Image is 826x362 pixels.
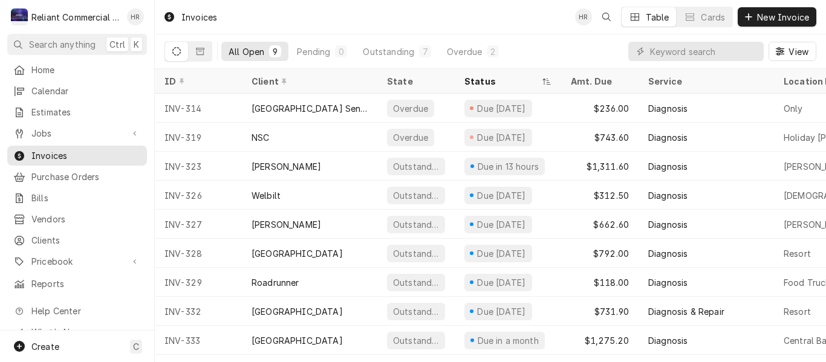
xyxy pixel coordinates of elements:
span: Clients [31,234,141,247]
a: Reports [7,274,147,294]
div: $743.60 [561,123,639,152]
div: Reliant Commercial Appliance Repair LLC's Avatar [11,8,28,25]
div: Roadrunner [252,276,299,289]
div: Status [464,75,539,88]
div: ID [164,75,230,88]
div: [PERSON_NAME] [252,218,321,231]
div: 9 [272,45,279,58]
span: New Invoice [755,11,811,24]
div: $662.60 [561,210,639,239]
div: Diagnosis & Repair [648,305,724,318]
div: INV-328 [155,239,242,268]
div: $118.00 [561,268,639,297]
span: View [786,45,811,58]
div: INV-319 [155,123,242,152]
div: [GEOGRAPHIC_DATA] [252,247,343,260]
div: Welbilt [252,189,281,202]
div: Due [DATE] [476,102,527,115]
div: $1,275.20 [561,326,639,355]
div: Outstanding [392,334,440,347]
span: Invoices [31,149,141,162]
a: Home [7,60,147,80]
div: Outstanding [392,218,440,231]
div: $792.00 [561,239,639,268]
div: Outstanding [392,160,440,173]
div: Diagnosis [648,218,688,231]
div: Due in 13 hours [476,160,540,173]
span: Reports [31,277,141,290]
a: Bills [7,188,147,208]
div: Cards [701,11,725,24]
div: Resort [784,305,811,318]
span: Jobs [31,127,123,140]
div: Pending [297,45,330,58]
span: Ctrl [109,38,125,51]
div: 7 [421,45,429,58]
a: Go to Pricebook [7,251,147,271]
div: Reliant Commercial Appliance Repair LLC [31,11,120,24]
span: K [134,38,139,51]
div: [GEOGRAPHIC_DATA] [252,334,343,347]
div: 0 [337,45,345,58]
div: Due [DATE] [476,189,527,202]
span: Search anything [29,38,96,51]
div: Due [DATE] [476,305,527,318]
div: 2 [489,45,496,58]
span: Vendors [31,213,141,225]
div: $1,311.60 [561,152,639,181]
div: INV-326 [155,181,242,210]
div: Outstanding [363,45,414,58]
a: Vendors [7,209,147,229]
button: View [769,42,816,61]
span: What's New [31,326,140,338]
span: Help Center [31,305,140,317]
div: Outstanding [392,189,440,202]
a: Go to Jobs [7,123,147,143]
div: Amt. Due [571,75,626,88]
a: Estimates [7,102,147,122]
div: $312.50 [561,181,639,210]
a: Go to What's New [7,322,147,342]
span: Pricebook [31,255,123,268]
div: Table [646,11,669,24]
span: Create [31,341,59,352]
div: Due in a month [476,334,540,347]
div: Diagnosis [648,189,688,202]
div: All Open [229,45,264,58]
div: $236.00 [561,94,639,123]
span: Purchase Orders [31,170,141,183]
div: Client [252,75,365,88]
div: Due [DATE] [476,218,527,231]
div: INV-329 [155,268,242,297]
button: New Invoice [738,7,816,27]
div: NSC [252,131,269,144]
span: C [133,340,139,353]
div: Outstanding [392,247,440,260]
a: Invoices [7,146,147,166]
div: Diagnosis [648,160,688,173]
div: Service [648,75,762,88]
div: Overdue [392,131,429,144]
div: Diagnosis [648,102,688,115]
div: State [387,75,445,88]
div: $731.90 [561,297,639,326]
div: Overdue [392,102,429,115]
div: INV-333 [155,326,242,355]
a: Clients [7,230,147,250]
span: Estimates [31,106,141,118]
div: INV-327 [155,210,242,239]
div: Outstanding [392,276,440,289]
div: [GEOGRAPHIC_DATA] [252,305,343,318]
span: Calendar [31,85,141,97]
a: Calendar [7,81,147,101]
a: Purchase Orders [7,167,147,187]
div: Only [784,102,803,115]
div: Heath Reed's Avatar [575,8,592,25]
div: [PERSON_NAME] [252,160,321,173]
div: Heath Reed's Avatar [127,8,144,25]
div: HR [127,8,144,25]
div: Resort [784,247,811,260]
div: INV-314 [155,94,242,123]
div: INV-332 [155,297,242,326]
button: Search anythingCtrlK [7,34,147,55]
